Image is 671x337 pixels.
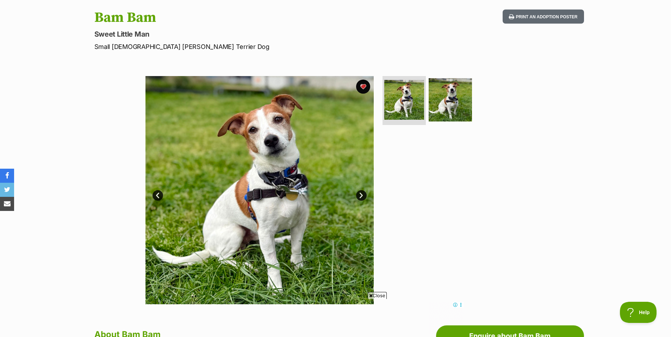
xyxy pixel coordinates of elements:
span: Close [368,292,387,299]
a: Prev [153,190,163,201]
iframe: Advertisement [207,302,464,333]
img: Photo of Bam Bam [429,78,472,121]
img: Photo of Bam Bam [145,76,374,304]
button: favourite [356,80,370,94]
h1: Bam Bam [94,10,392,26]
a: Next [356,190,367,201]
button: Print an adoption poster [503,10,584,24]
iframe: Help Scout Beacon - Open [620,302,657,323]
img: Photo of Bam Bam [384,80,424,120]
p: Small [DEMOGRAPHIC_DATA] [PERSON_NAME] Terrier Dog [94,42,392,51]
p: Sweet Little Man [94,29,392,39]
